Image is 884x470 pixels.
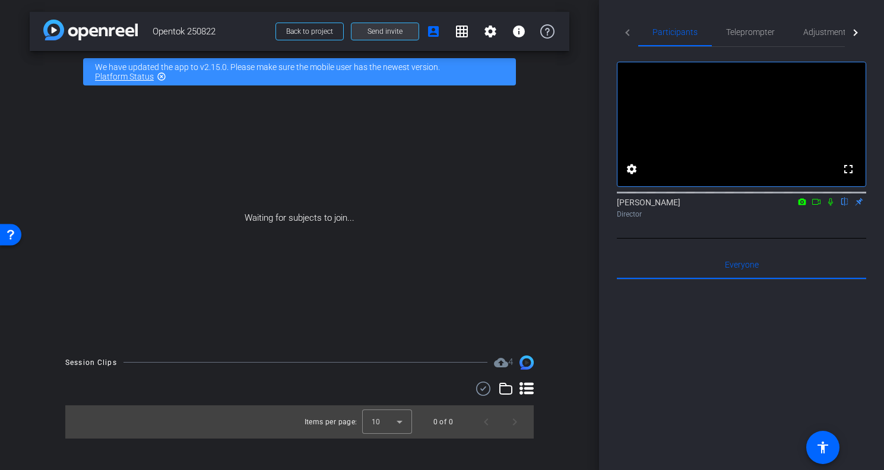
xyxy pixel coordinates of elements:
[500,408,529,436] button: Next page
[65,357,117,369] div: Session Clips
[508,357,513,367] span: 4
[803,28,850,36] span: Adjustments
[625,162,639,176] mat-icon: settings
[351,23,419,40] button: Send invite
[305,416,357,428] div: Items per page:
[512,24,526,39] mat-icon: info
[841,162,856,176] mat-icon: fullscreen
[494,355,508,370] mat-icon: cloud_upload
[367,27,403,36] span: Send invite
[472,408,500,436] button: Previous page
[483,24,498,39] mat-icon: settings
[157,72,166,81] mat-icon: highlight_off
[153,20,268,43] span: Opentok 250822
[43,20,138,40] img: app-logo
[519,355,534,370] img: Session clips
[426,24,441,39] mat-icon: account_box
[30,93,569,344] div: Waiting for subjects to join...
[652,28,698,36] span: Participants
[95,72,154,81] a: Platform Status
[433,416,453,428] div: 0 of 0
[816,440,830,455] mat-icon: accessibility
[275,23,344,40] button: Back to project
[617,196,866,220] div: [PERSON_NAME]
[726,28,775,36] span: Teleprompter
[494,355,513,370] span: Destinations for your clips
[725,261,759,269] span: Everyone
[617,209,866,220] div: Director
[455,24,469,39] mat-icon: grid_on
[286,27,333,36] span: Back to project
[83,58,516,85] div: We have updated the app to v2.15.0. Please make sure the mobile user has the newest version.
[838,196,852,207] mat-icon: flip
